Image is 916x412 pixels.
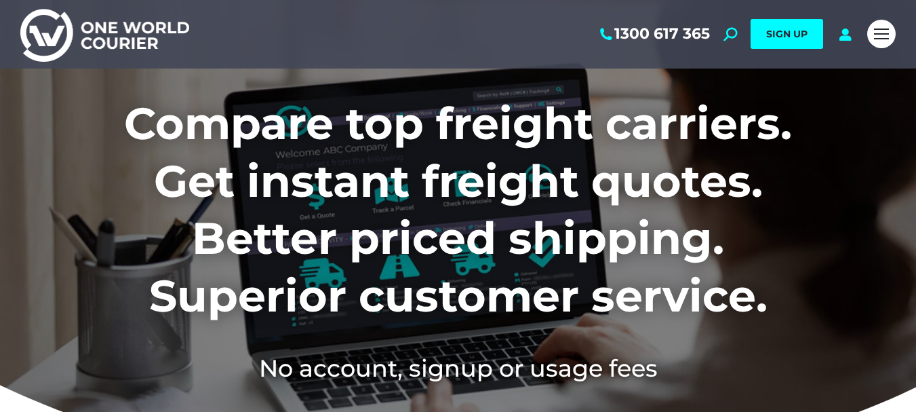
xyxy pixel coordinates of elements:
[597,25,710,43] a: 1300 617 365
[35,352,881,385] h2: No account, signup or usage fees
[20,7,189,62] img: One World Courier
[35,95,881,324] h1: Compare top freight carriers. Get instant freight quotes. Better priced shipping. Superior custom...
[766,28,808,40] span: SIGN UP
[751,19,823,49] a: SIGN UP
[867,20,896,48] a: Mobile menu icon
